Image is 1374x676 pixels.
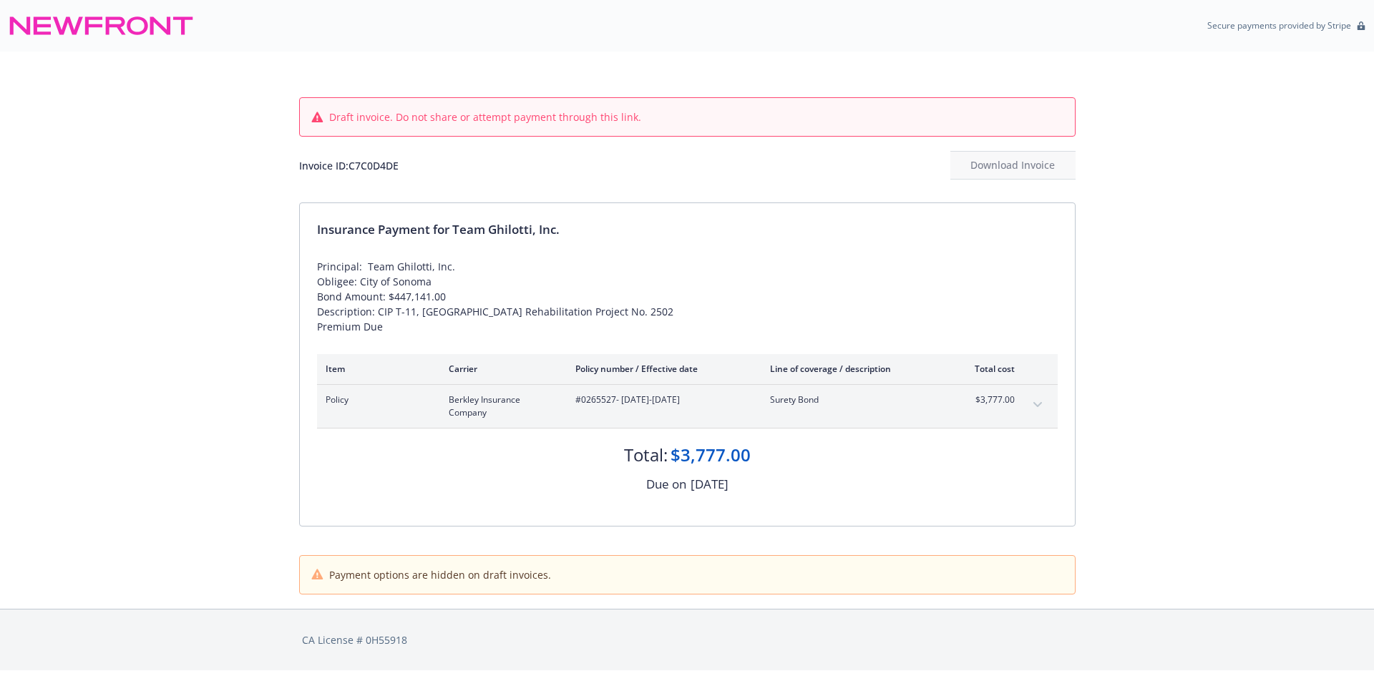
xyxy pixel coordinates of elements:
div: Insurance Payment for Team Ghilotti, Inc. [317,220,1058,239]
div: Line of coverage / description [770,363,938,375]
div: Policy number / Effective date [575,363,747,375]
span: Policy [326,393,426,406]
p: Secure payments provided by Stripe [1207,19,1351,31]
div: Due on [646,475,686,494]
span: Draft invoice. Do not share or attempt payment through this link. [329,109,641,124]
span: #0265527 - [DATE]-[DATE] [575,393,747,406]
div: Total: [624,443,668,467]
div: Principal: Team Ghilotti, Inc. Obligee: City of Sonoma Bond Amount: $447,141.00 Description: CIP ... [317,259,1058,334]
span: Berkley Insurance Company [449,393,552,419]
div: Carrier [449,363,552,375]
div: $3,777.00 [671,443,751,467]
div: PolicyBerkley Insurance Company#0265527- [DATE]-[DATE]Surety Bond$3,777.00expand content [317,385,1058,428]
div: Invoice ID: C7C0D4DE [299,158,399,173]
div: Item [326,363,426,375]
div: Total cost [961,363,1015,375]
button: expand content [1026,393,1049,416]
span: Surety Bond [770,393,938,406]
button: Download Invoice [950,151,1076,180]
div: [DATE] [691,475,729,494]
span: Payment options are hidden on draft invoices. [329,567,551,582]
div: Download Invoice [950,152,1076,179]
span: $3,777.00 [961,393,1015,406]
div: CA License # 0H55918 [302,632,1073,647]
